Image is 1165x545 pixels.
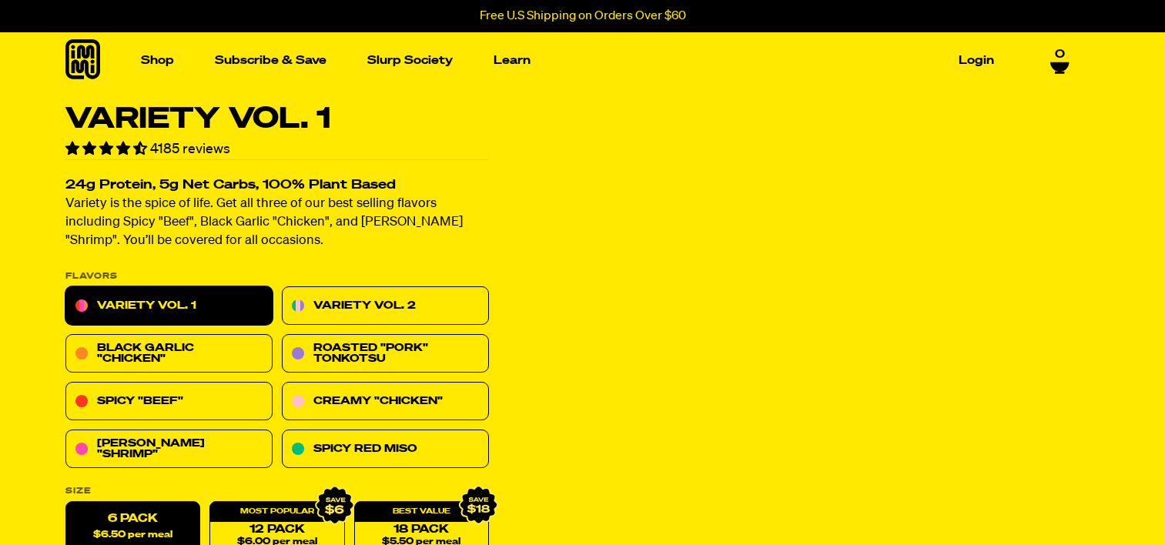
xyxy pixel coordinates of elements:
[65,105,489,134] h1: Variety Vol. 1
[209,48,333,72] a: Subscribe & Save
[65,430,273,469] a: [PERSON_NAME] "Shrimp"
[135,32,1000,89] nav: Main navigation
[282,335,489,373] a: Roasted "Pork" Tonkotsu
[93,530,172,540] span: $6.50 per meal
[135,48,180,72] a: Shop
[65,335,273,373] a: Black Garlic "Chicken"
[1055,48,1065,62] span: 0
[150,142,230,156] span: 4185 reviews
[65,142,150,156] span: 4.55 stars
[487,48,537,72] a: Learn
[65,196,489,251] p: Variety is the spice of life. Get all three of our best selling flavors including Spicy "Beef", B...
[65,287,273,326] a: Variety Vol. 1
[361,48,459,72] a: Slurp Society
[65,487,489,496] label: Size
[952,48,1000,72] a: Login
[282,287,489,326] a: Variety Vol. 2
[1050,48,1070,74] a: 0
[282,383,489,421] a: Creamy "Chicken"
[65,272,489,281] p: Flavors
[65,179,489,192] h2: 24g Protein, 5g Net Carbs, 100% Plant Based
[480,9,686,23] p: Free U.S Shipping on Orders Over $60
[282,430,489,469] a: Spicy Red Miso
[65,383,273,421] a: Spicy "Beef"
